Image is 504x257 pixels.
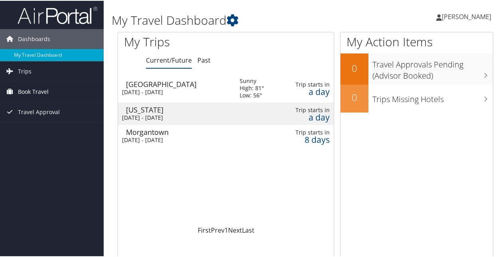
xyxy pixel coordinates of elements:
[211,225,224,234] a: Prev
[124,33,238,49] h1: My Trips
[242,225,254,234] a: Last
[442,12,491,20] span: [PERSON_NAME]
[372,54,493,81] h3: Travel Approvals Pending (Advisor Booked)
[288,135,330,142] div: 8 days
[18,5,97,24] img: airportal-logo.png
[122,88,228,95] div: [DATE] - [DATE]
[341,61,368,74] h2: 0
[18,81,49,101] span: Book Travel
[224,225,228,234] a: 1
[18,28,50,48] span: Dashboards
[341,90,368,103] h2: 0
[126,128,232,135] div: Morgantown
[197,55,211,64] a: Past
[288,128,330,135] div: Trip starts in
[146,55,192,64] a: Current/Future
[240,91,264,98] div: Low: 56°
[18,61,31,81] span: Trips
[240,77,264,84] div: Sunny
[122,113,228,121] div: [DATE] - [DATE]
[126,105,232,113] div: [US_STATE]
[112,11,370,28] h1: My Travel Dashboard
[341,84,493,112] a: 0Trips Missing Hotels
[228,225,242,234] a: Next
[122,136,228,143] div: [DATE] - [DATE]
[288,106,330,113] div: Trip starts in
[240,84,264,91] div: High: 81°
[198,225,211,234] a: First
[288,80,330,87] div: Trip starts in
[18,101,60,121] span: Travel Approval
[372,89,493,104] h3: Trips Missing Hotels
[288,113,330,120] div: a day
[436,4,499,28] a: [PERSON_NAME]
[341,33,493,49] h1: My Action Items
[341,53,493,83] a: 0Travel Approvals Pending (Advisor Booked)
[126,80,232,87] div: [GEOGRAPHIC_DATA]
[288,87,330,95] div: a day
